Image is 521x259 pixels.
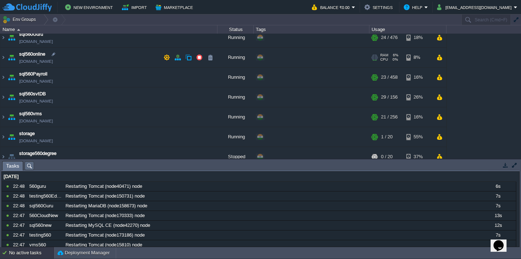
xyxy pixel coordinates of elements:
[7,28,17,47] img: AMDAwAAAACH5BAEAAAAALAAAAAABAAEAAAICRAEAOw==
[491,230,514,252] iframe: chat widget
[218,25,253,34] div: Status
[6,161,19,170] span: Tasks
[381,127,393,147] div: 1 / 20
[27,211,63,220] div: 560CloudNew
[391,53,398,57] span: 6%
[13,201,27,211] div: 22:48
[13,240,27,250] div: 22:47
[3,3,52,12] img: CloudJiffy
[480,182,516,191] div: 6s
[19,90,46,98] a: sql560svtDB
[19,98,53,105] span: [DOMAIN_NAME]
[381,107,398,127] div: 21 / 256
[9,247,54,259] div: No active tasks
[0,48,6,67] img: AMDAwAAAACH5BAEAAAAALAAAAAABAAEAAAICRAEAOw==
[0,87,6,107] img: AMDAwAAAACH5BAEAAAAALAAAAAABAAEAAAICRAEAOw==
[7,87,17,107] img: AMDAwAAAACH5BAEAAAAALAAAAAABAAEAAAICRAEAOw==
[156,3,195,12] button: Marketplace
[406,28,430,47] div: 18%
[380,57,388,62] span: CPU
[0,147,6,167] img: AMDAwAAAACH5BAEAAAAALAAAAAABAAEAAAICRAEAOw==
[7,127,17,147] img: AMDAwAAAACH5BAEAAAAALAAAAAABAAEAAAICRAEAOw==
[406,127,430,147] div: 55%
[1,25,217,34] div: Name
[27,240,63,250] div: vms560
[404,3,424,12] button: Help
[17,29,20,31] img: AMDAwAAAACH5BAEAAAAALAAAAAABAAEAAAICRAEAOw==
[381,28,398,47] div: 24 / 476
[0,28,6,47] img: AMDAwAAAACH5BAEAAAAALAAAAAABAAEAAAICRAEAOw==
[19,110,42,117] a: sql560vms
[406,147,430,167] div: 37%
[65,212,145,219] span: Restarting Tomcat (node170333) node
[480,240,516,250] div: 6s
[217,127,254,147] div: Running
[7,147,17,167] img: AMDAwAAAACH5BAEAAAAALAAAAAABAAEAAAICRAEAOw==
[381,147,393,167] div: 0 / 20
[27,191,63,201] div: testing560EduBee
[19,157,53,164] span: [DOMAIN_NAME]
[480,230,516,240] div: 7s
[65,242,142,248] span: Restarting Tomcat (node15810) node
[19,58,53,65] span: [DOMAIN_NAME]
[381,68,398,87] div: 23 / 458
[217,107,254,127] div: Running
[406,87,430,107] div: 26%
[364,3,395,12] button: Settings
[19,78,53,85] span: [DOMAIN_NAME]
[312,3,352,12] button: Balance ₹0.00
[480,201,516,211] div: 7s
[65,193,145,199] span: Restarting Tomcat (node150731) node
[122,3,149,12] button: Import
[217,87,254,107] div: Running
[391,57,398,62] span: 0%
[65,203,147,209] span: Restarting MariaDB (node158673) node
[254,25,369,34] div: Tags
[19,51,45,58] a: sql560online
[65,222,150,229] span: Restarting MySQL CE (node42270) node
[13,182,27,191] div: 22:48
[19,70,47,78] a: sql560Payroll
[217,28,254,47] div: Running
[19,150,56,157] a: storage560degree
[19,117,53,125] span: [DOMAIN_NAME]
[217,68,254,87] div: Running
[13,191,27,201] div: 22:48
[380,53,388,57] span: RAM
[19,31,43,38] a: sql560Guru
[27,201,63,211] div: sql560Guru
[65,183,142,190] span: Restarting Tomcat (node40471) node
[27,221,63,230] div: sql560new
[480,211,516,220] div: 13s
[370,25,446,34] div: Usage
[217,48,254,67] div: Running
[65,3,115,12] button: New Environment
[406,107,430,127] div: 16%
[27,182,63,191] div: 560guru
[406,68,430,87] div: 16%
[7,68,17,87] img: AMDAwAAAACH5BAEAAAAALAAAAAABAAEAAAICRAEAOw==
[480,221,516,230] div: 12s
[58,249,110,256] button: Deployment Manager
[19,38,53,45] span: [DOMAIN_NAME]
[19,130,35,137] a: storage
[217,147,254,167] div: Stopped
[65,232,145,238] span: Restarting Tomcat (node173186) node
[406,48,430,67] div: 8%
[7,48,17,67] img: AMDAwAAAACH5BAEAAAAALAAAAAABAAEAAAICRAEAOw==
[19,137,53,144] span: [DOMAIN_NAME]
[7,107,17,127] img: AMDAwAAAACH5BAEAAAAALAAAAAABAAEAAAICRAEAOw==
[381,87,398,107] div: 29 / 156
[2,172,516,181] div: [DATE]
[0,68,6,87] img: AMDAwAAAACH5BAEAAAAALAAAAAABAAEAAAICRAEAOw==
[3,14,38,25] button: Env Groups
[480,191,516,201] div: 7s
[13,230,27,240] div: 22:47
